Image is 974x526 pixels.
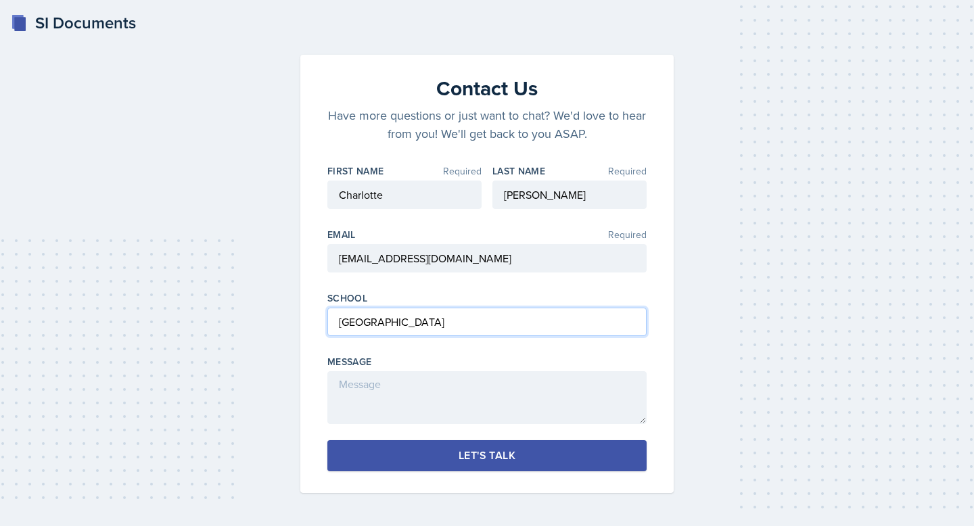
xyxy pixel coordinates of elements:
[327,228,356,241] label: Email
[327,244,647,272] input: Email
[608,230,647,239] span: Required
[327,164,384,178] label: First Name
[327,355,371,368] label: Message
[11,11,136,35] a: SI Documents
[327,106,647,143] p: Have more questions or just want to chat? We'd love to hear from you! We'll get back to you ASAP.
[492,164,545,178] label: Last Name
[327,291,367,305] label: School
[492,181,647,209] input: Last Name
[608,166,647,176] span: Required
[327,440,647,471] button: Let's Talk
[327,308,647,336] input: School
[443,166,482,176] span: Required
[327,76,647,101] h2: Contact Us
[459,449,515,462] div: Let's Talk
[327,181,482,209] input: First Name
